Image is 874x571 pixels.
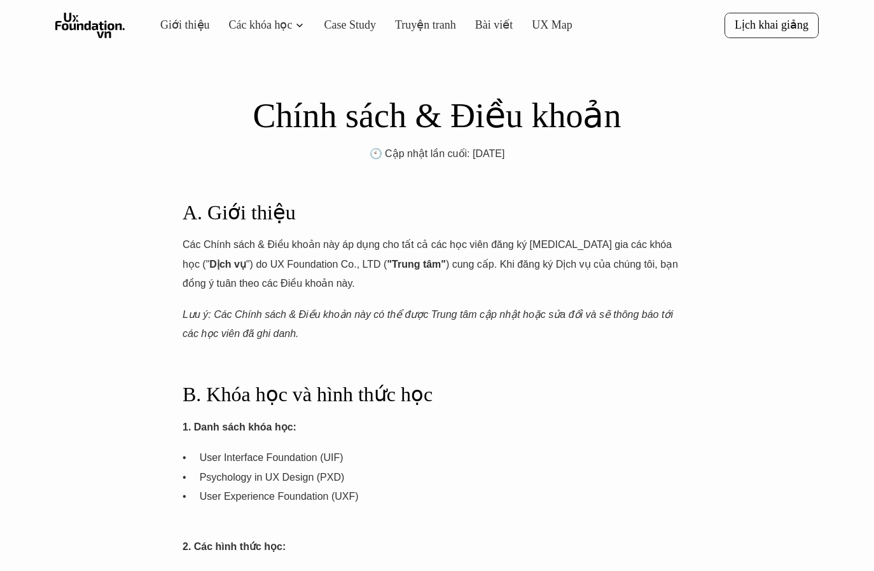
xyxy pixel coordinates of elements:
[183,422,296,432] strong: 1. Danh sách khóa học:
[183,309,676,339] em: Lưu ý: Các Chính sách & Điều khoản này có thể được Trung tâm cập nhật hoặc sửa đổi và sẽ thông bá...
[209,259,246,270] strong: Dịch vụ
[160,18,210,31] a: Giới thiệu
[183,200,691,226] h3: A. Giới thiệu
[725,13,819,38] a: Lịch khai giảng
[532,18,572,31] a: UX Map
[183,235,691,293] p: Các Chính sách & Điều khoản này áp dụng cho tất cả các học viên đăng ký [MEDICAL_DATA] gia các kh...
[387,259,446,270] strong: "Trung tâm"
[395,18,456,31] a: Truyện tranh
[183,541,286,552] strong: 2. Các hình thức học:
[735,18,808,32] p: Lịch khai giảng
[183,382,691,408] h3: B. Khóa học và hình thức học
[183,144,691,163] p: 🕙 Cập nhật lần cuối: [DATE]
[200,468,691,487] p: Psychology in UX Design (PXD)
[183,95,691,137] h1: Chính sách & Điều khoản
[200,448,691,467] p: User Interface Foundation (UIF)
[229,18,293,31] a: Các khóa học
[200,487,691,526] p: User Experience Foundation (UXF)
[475,18,513,31] a: Bài viết
[324,18,376,31] a: Case Study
